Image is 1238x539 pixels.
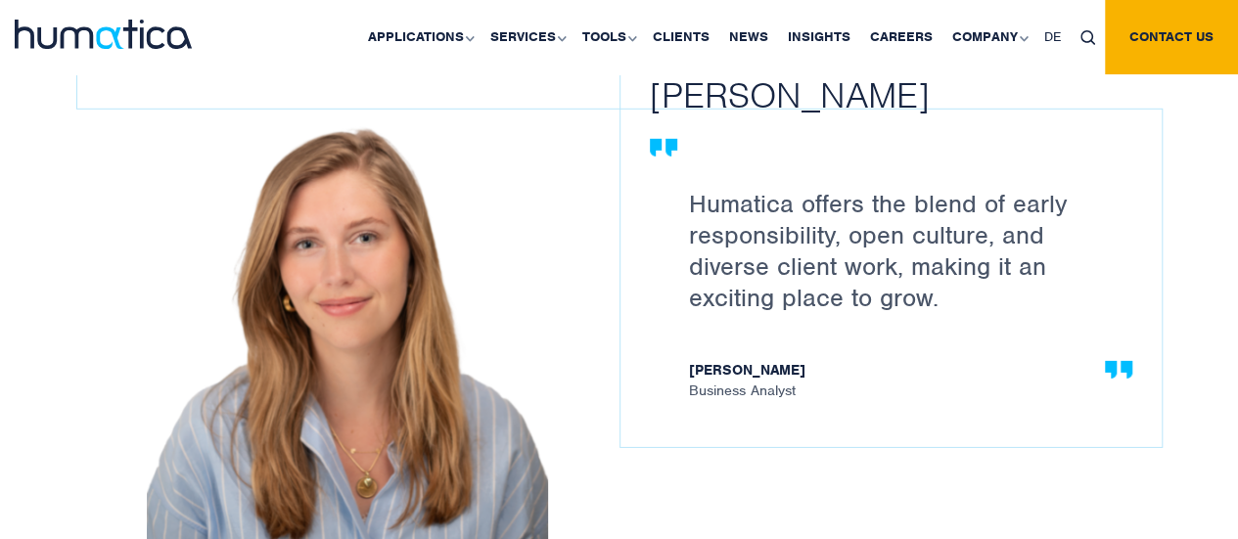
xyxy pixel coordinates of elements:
[689,362,1113,398] span: Business Analyst
[1080,30,1095,45] img: search_icon
[689,188,1113,313] p: Humatica offers the blend of early responsibility, open culture, and diverse client work, making ...
[689,362,1113,382] strong: [PERSON_NAME]
[650,72,1191,117] h2: [PERSON_NAME]
[15,20,192,49] img: logo
[1044,28,1061,45] span: DE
